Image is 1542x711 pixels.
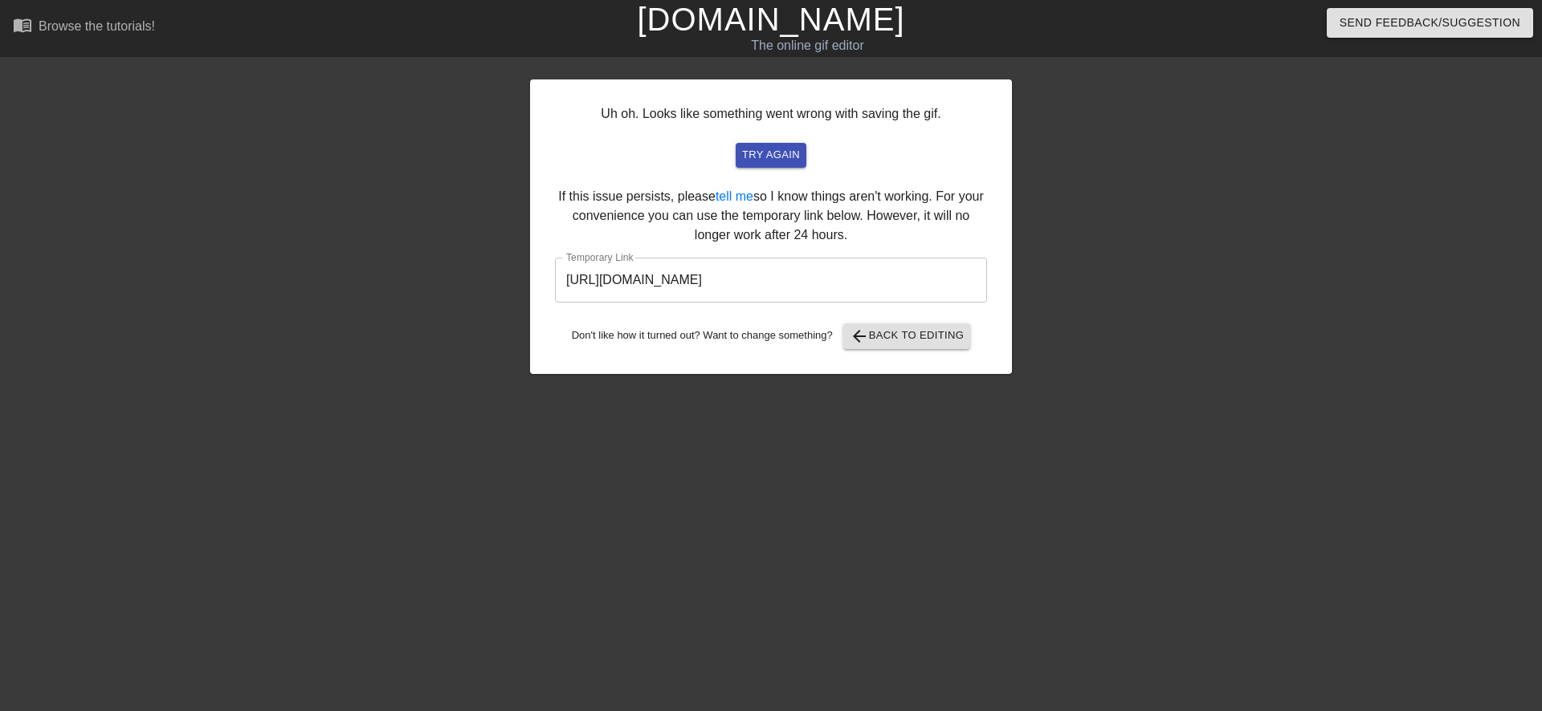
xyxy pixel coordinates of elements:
[1327,8,1533,38] button: Send Feedback/Suggestion
[850,327,965,346] span: Back to Editing
[1340,13,1520,33] span: Send Feedback/Suggestion
[742,146,800,165] span: try again
[637,2,904,37] a: [DOMAIN_NAME]
[555,323,987,349] div: Don't like how it turned out? Want to change something?
[39,19,155,33] div: Browse the tutorials!
[13,15,155,40] a: Browse the tutorials!
[736,143,806,168] button: try again
[850,327,869,346] span: arrow_back
[522,36,1093,55] div: The online gif editor
[530,79,1012,374] div: Uh oh. Looks like something went wrong with saving the gif. If this issue persists, please so I k...
[843,323,971,349] button: Back to Editing
[13,15,32,35] span: menu_book
[716,189,753,203] a: tell me
[555,258,987,303] input: bare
